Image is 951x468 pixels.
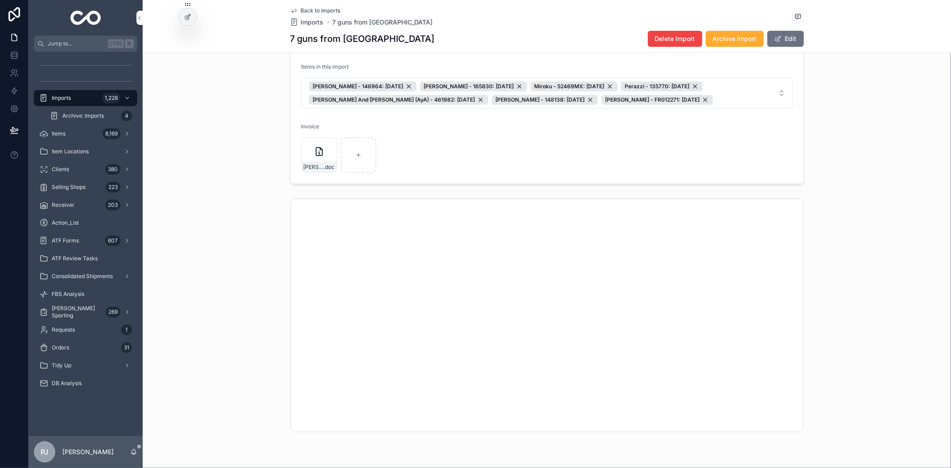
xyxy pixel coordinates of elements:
[34,340,137,356] a: Orders31
[34,215,137,231] a: Action_List
[52,273,113,280] span: Consolidated Shipments
[105,164,120,175] div: 380
[304,164,324,171] span: [PERSON_NAME]-Invoice
[106,307,120,317] div: 269
[52,362,71,369] span: Tidy Up
[34,197,137,213] a: Receiver203
[655,34,695,43] span: Delete Import
[333,18,433,27] a: 7 guns from [GEOGRAPHIC_DATA]
[52,201,74,209] span: Receiver
[52,130,66,137] span: Items
[52,148,89,155] span: Item Locations
[706,31,764,47] button: Archive Import
[496,96,585,103] span: [PERSON_NAME] - 148138: [DATE]
[313,96,475,103] span: [PERSON_NAME] And [PERSON_NAME] (AyA) - 461982: [DATE]
[52,380,82,387] span: DB Analysis
[45,108,137,124] a: Archive: Imports4
[648,31,702,47] button: Delete Import
[52,344,69,351] span: Orders
[34,126,137,142] a: Items8,169
[106,182,120,193] div: 223
[767,31,804,47] button: Edit
[121,324,132,335] div: 1
[34,322,137,338] a: Requests1
[34,286,137,302] a: FBS Analysis
[121,111,132,121] div: 4
[34,304,137,320] a: [PERSON_NAME] Sporting269
[34,250,137,267] a: ATF Review Tasks
[52,291,84,298] span: FBS Analysis
[531,82,618,91] button: Unselect 15349
[34,144,137,160] a: Item Locations
[34,90,137,106] a: Imports1,228
[34,233,137,249] a: ATF Forms607
[52,255,98,262] span: ATF Review Tasks
[34,357,137,374] a: Tidy Up
[121,342,132,353] div: 31
[601,95,713,105] button: Unselect 15347
[41,447,49,457] span: PJ
[535,83,605,90] span: Miroku - 52469MX: [DATE]
[492,95,598,105] button: Unselect 15345
[34,161,137,177] a: Clients380
[309,95,488,105] button: Unselect 15346
[309,82,416,91] button: Unselect 15344
[105,235,120,246] div: 607
[34,36,137,52] button: Jump to...CtrlK
[108,39,124,48] span: Ctrl
[52,237,79,244] span: ATF Forms
[324,164,335,171] span: .doc
[291,199,803,431] iframe: pdf-iframe
[102,93,120,103] div: 1,228
[34,179,137,195] a: Selling Shops223
[420,82,527,91] button: Unselect 15343
[126,40,133,47] span: K
[301,63,349,70] span: Items in this import
[290,33,435,45] h1: 7 guns from [GEOGRAPHIC_DATA]
[52,305,102,319] span: [PERSON_NAME] Sporting
[621,82,703,91] button: Unselect 15348
[301,18,324,27] span: Imports
[290,18,324,27] a: Imports
[52,219,79,226] span: Action_List
[52,326,75,333] span: Requests
[52,166,69,173] span: Clients
[52,184,86,191] span: Selling Shops
[105,200,120,210] div: 203
[70,11,101,25] img: App logo
[103,128,120,139] div: 8,169
[29,52,143,403] div: scrollable content
[301,78,793,109] button: Select Button
[52,94,71,102] span: Imports
[713,34,757,43] span: Archive Import
[62,112,104,119] span: Archive: Imports
[34,375,137,391] a: DB Analysis
[48,40,104,47] span: Jump to...
[605,96,700,103] span: [PERSON_NAME] - FR012271: [DATE]
[313,83,403,90] span: [PERSON_NAME] - 146964: [DATE]
[625,83,690,90] span: Perazzi - 135770: [DATE]
[62,447,114,456] p: [PERSON_NAME]
[34,268,137,284] a: Consolidated Shipments
[301,7,341,14] span: Back to Imports
[290,7,341,14] a: Back to Imports
[424,83,514,90] span: [PERSON_NAME] - 165830: [DATE]
[301,123,320,130] span: Invoice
